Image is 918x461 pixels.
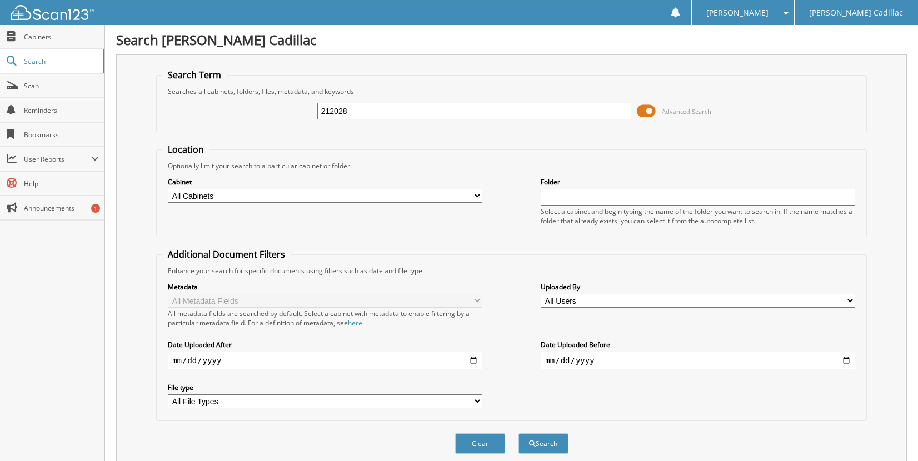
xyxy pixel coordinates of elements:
div: All metadata fields are searched by default. Select a cabinet with metadata to enable filtering b... [168,309,482,328]
span: Announcements [24,203,99,213]
span: [PERSON_NAME] [706,9,769,16]
div: Enhance your search for specific documents using filters such as date and file type. [162,266,861,275]
input: start [168,352,482,369]
span: [PERSON_NAME] Cadillac [809,9,903,16]
div: Optionally limit your search to a particular cabinet or folder [162,161,861,171]
span: User Reports [24,154,91,164]
h1: Search [PERSON_NAME] Cadillac [116,31,907,49]
label: File type [168,383,482,392]
iframe: Chat Widget [862,408,918,461]
span: Bookmarks [24,130,99,139]
div: Searches all cabinets, folders, files, metadata, and keywords [162,87,861,96]
img: scan123-logo-white.svg [11,5,94,20]
span: Cabinets [24,32,99,42]
legend: Location [162,143,209,156]
legend: Search Term [162,69,227,81]
span: Search [24,57,97,66]
label: Date Uploaded Before [541,340,855,349]
label: Uploaded By [541,282,855,292]
a: here [348,318,362,328]
label: Cabinet [168,177,482,187]
input: end [541,352,855,369]
span: Scan [24,81,99,91]
span: Help [24,179,99,188]
legend: Additional Document Filters [162,248,291,260]
label: Metadata [168,282,482,292]
label: Folder [541,177,855,187]
div: 1 [91,204,100,213]
span: Reminders [24,106,99,115]
div: Select a cabinet and begin typing the name of the folder you want to search in. If the name match... [541,207,855,226]
button: Clear [455,433,505,454]
button: Search [518,433,568,454]
label: Date Uploaded After [168,340,482,349]
span: Advanced Search [662,107,711,116]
